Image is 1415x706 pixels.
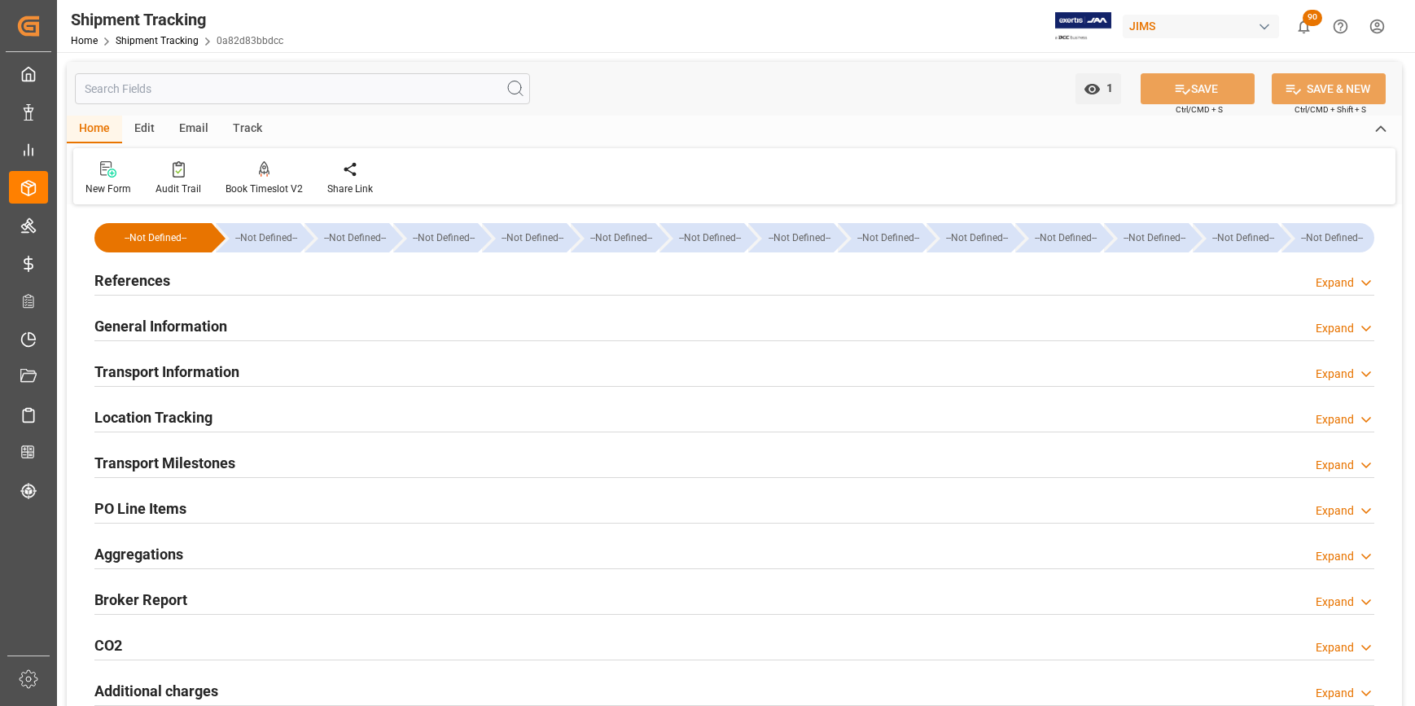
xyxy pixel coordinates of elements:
a: Home [71,35,98,46]
div: Expand [1316,548,1354,565]
div: Shipment Tracking [71,7,283,32]
div: Expand [1316,685,1354,702]
button: SAVE [1141,73,1255,104]
h2: PO Line Items [94,498,186,520]
div: Share Link [327,182,373,196]
div: --Not Defined-- [1015,223,1100,252]
h2: Additional charges [94,680,218,702]
div: --Not Defined-- [304,223,389,252]
span: 1 [1101,81,1113,94]
div: New Form [85,182,131,196]
button: JIMS [1123,11,1286,42]
div: --Not Defined-- [1120,223,1189,252]
div: --Not Defined-- [676,223,744,252]
div: --Not Defined-- [232,223,300,252]
div: --Not Defined-- [393,223,478,252]
div: Expand [1316,502,1354,520]
h2: Broker Report [94,589,187,611]
img: Exertis%20JAM%20-%20Email%20Logo.jpg_1722504956.jpg [1055,12,1111,41]
div: Expand [1316,639,1354,656]
div: --Not Defined-- [1281,223,1374,252]
div: --Not Defined-- [1104,223,1189,252]
div: Edit [122,116,167,143]
div: --Not Defined-- [854,223,922,252]
h2: General Information [94,315,227,337]
div: Expand [1316,411,1354,428]
h2: References [94,270,170,292]
h2: Location Tracking [94,406,212,428]
div: --Not Defined-- [838,223,922,252]
div: --Not Defined-- [498,223,567,252]
span: 90 [1303,10,1322,26]
button: Help Center [1322,8,1359,45]
div: --Not Defined-- [748,223,833,252]
div: Expand [1316,457,1354,474]
span: Ctrl/CMD + Shift + S [1295,103,1366,116]
div: --Not Defined-- [1298,223,1366,252]
button: show 90 new notifications [1286,8,1322,45]
div: --Not Defined-- [587,223,655,252]
div: --Not Defined-- [94,223,212,252]
div: --Not Defined-- [1193,223,1277,252]
div: Home [67,116,122,143]
div: --Not Defined-- [482,223,567,252]
div: Audit Trail [156,182,201,196]
div: --Not Defined-- [1209,223,1277,252]
div: --Not Defined-- [943,223,1011,252]
div: Email [167,116,221,143]
div: --Not Defined-- [410,223,478,252]
div: Book Timeslot V2 [226,182,303,196]
div: Expand [1316,594,1354,611]
div: --Not Defined-- [111,223,200,252]
div: --Not Defined-- [571,223,655,252]
div: --Not Defined-- [321,223,389,252]
span: Ctrl/CMD + S [1176,103,1223,116]
div: JIMS [1123,15,1279,38]
h2: Transport Milestones [94,452,235,474]
div: --Not Defined-- [927,223,1011,252]
a: Shipment Tracking [116,35,199,46]
div: --Not Defined-- [1032,223,1100,252]
div: Track [221,116,274,143]
input: Search Fields [75,73,530,104]
button: open menu [1075,73,1121,104]
div: Expand [1316,320,1354,337]
div: --Not Defined-- [216,223,300,252]
button: SAVE & NEW [1272,73,1386,104]
div: Expand [1316,366,1354,383]
div: Expand [1316,274,1354,292]
h2: Transport Information [94,361,239,383]
h2: CO2 [94,634,122,656]
h2: Aggregations [94,543,183,565]
div: --Not Defined-- [764,223,833,252]
div: --Not Defined-- [659,223,744,252]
